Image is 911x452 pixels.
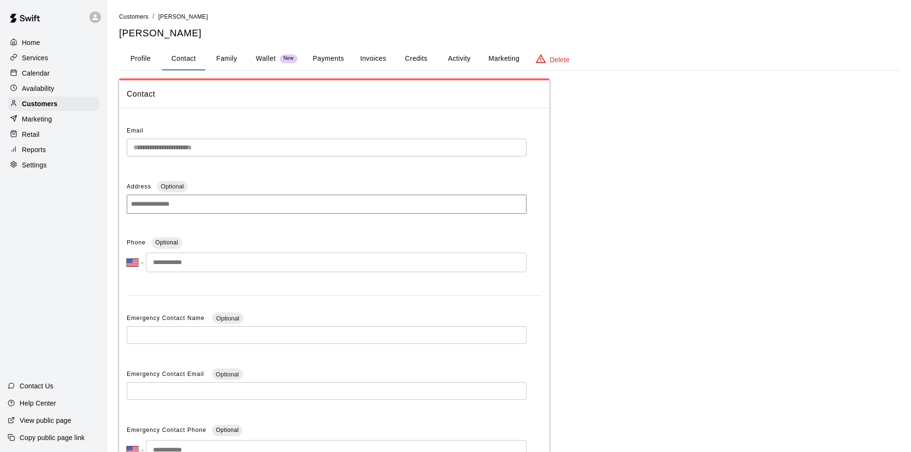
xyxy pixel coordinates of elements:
[119,47,900,70] div: basic tabs example
[8,127,100,142] a: Retail
[127,88,542,100] span: Contact
[481,47,527,70] button: Marketing
[216,427,239,433] span: Optional
[8,143,100,157] a: Reports
[8,112,100,126] a: Marketing
[22,53,48,63] p: Services
[153,11,154,22] li: /
[157,183,187,190] span: Optional
[22,99,57,109] p: Customers
[8,97,100,111] a: Customers
[127,235,146,251] span: Phone
[20,416,71,425] p: View public page
[438,47,481,70] button: Activity
[8,158,100,172] a: Settings
[127,371,206,377] span: Emergency Contact Email
[22,84,55,93] p: Availability
[119,27,900,40] h5: [PERSON_NAME]
[22,145,46,154] p: Reports
[158,13,208,20] span: [PERSON_NAME]
[119,47,162,70] button: Profile
[127,127,143,134] span: Email
[20,433,85,442] p: Copy public page link
[22,114,52,124] p: Marketing
[22,130,40,139] p: Retail
[8,35,100,50] a: Home
[351,47,395,70] button: Invoices
[22,68,50,78] p: Calendar
[155,239,178,246] span: Optional
[212,371,242,378] span: Optional
[395,47,438,70] button: Credits
[119,12,149,20] a: Customers
[22,38,40,47] p: Home
[119,11,900,22] nav: breadcrumb
[127,423,206,438] span: Emergency Contact Phone
[8,66,100,80] a: Calendar
[127,315,207,321] span: Emergency Contact Name
[20,381,54,391] p: Contact Us
[8,51,100,65] a: Services
[305,47,351,70] button: Payments
[20,398,56,408] p: Help Center
[550,55,570,65] p: Delete
[8,81,100,96] a: Availability
[280,55,297,62] span: New
[212,315,243,322] span: Optional
[127,139,527,156] div: The email of an existing customer can only be changed by the customer themselves at https://book....
[119,13,149,20] span: Customers
[127,183,151,190] span: Address
[256,54,276,64] p: Wallet
[22,160,47,170] p: Settings
[162,47,205,70] button: Contact
[205,47,248,70] button: Family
